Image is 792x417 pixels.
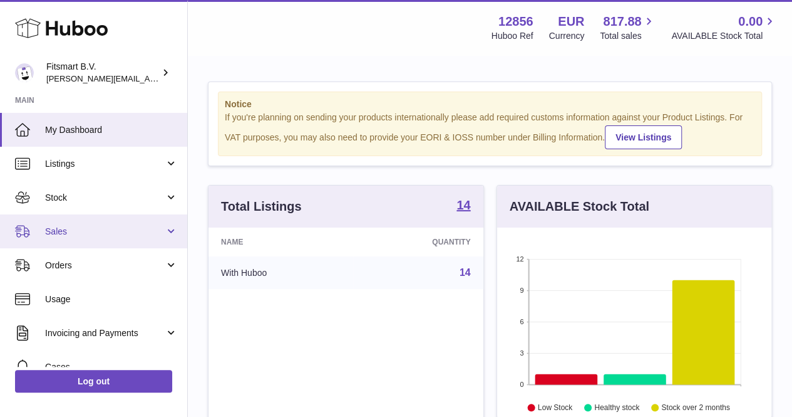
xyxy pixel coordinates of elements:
span: Total sales [600,30,656,42]
th: Name [208,228,353,256]
span: 0.00 [738,13,763,30]
text: Healthy stock [594,403,640,412]
a: View Listings [605,125,682,149]
span: [PERSON_NAME][EMAIL_ADDRESS][DOMAIN_NAME] [46,73,251,83]
text: 9 [520,287,523,294]
strong: Notice [225,98,755,110]
text: Low Stock [537,403,572,412]
strong: 14 [456,199,470,211]
span: AVAILABLE Stock Total [671,30,777,42]
text: Stock over 2 months [661,403,729,412]
span: Cases [45,361,178,373]
text: 3 [520,349,523,357]
span: My Dashboard [45,124,178,136]
span: Sales [45,226,165,238]
h3: AVAILABLE Stock Total [510,198,649,215]
strong: 12856 [498,13,533,30]
span: Listings [45,158,165,170]
div: Fitsmart B.V. [46,61,159,85]
span: 817.88 [603,13,641,30]
a: 14 [460,267,471,278]
span: Usage [45,293,178,305]
div: Huboo Ref [491,30,533,42]
img: jonathan@leaderoo.com [15,63,34,82]
text: 6 [520,318,523,325]
strong: EUR [558,13,584,30]
span: Invoicing and Payments [45,327,165,339]
div: Currency [549,30,585,42]
div: If you're planning on sending your products internationally please add required customs informati... [225,112,755,149]
th: Quantity [353,228,483,256]
text: 12 [516,255,523,263]
h3: Total Listings [221,198,302,215]
span: Stock [45,192,165,204]
text: 0 [520,381,523,388]
a: Log out [15,370,172,393]
a: 0.00 AVAILABLE Stock Total [671,13,777,42]
td: With Huboo [208,256,353,289]
a: 817.88 Total sales [600,13,656,42]
a: 14 [456,199,470,214]
span: Orders [45,260,165,272]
